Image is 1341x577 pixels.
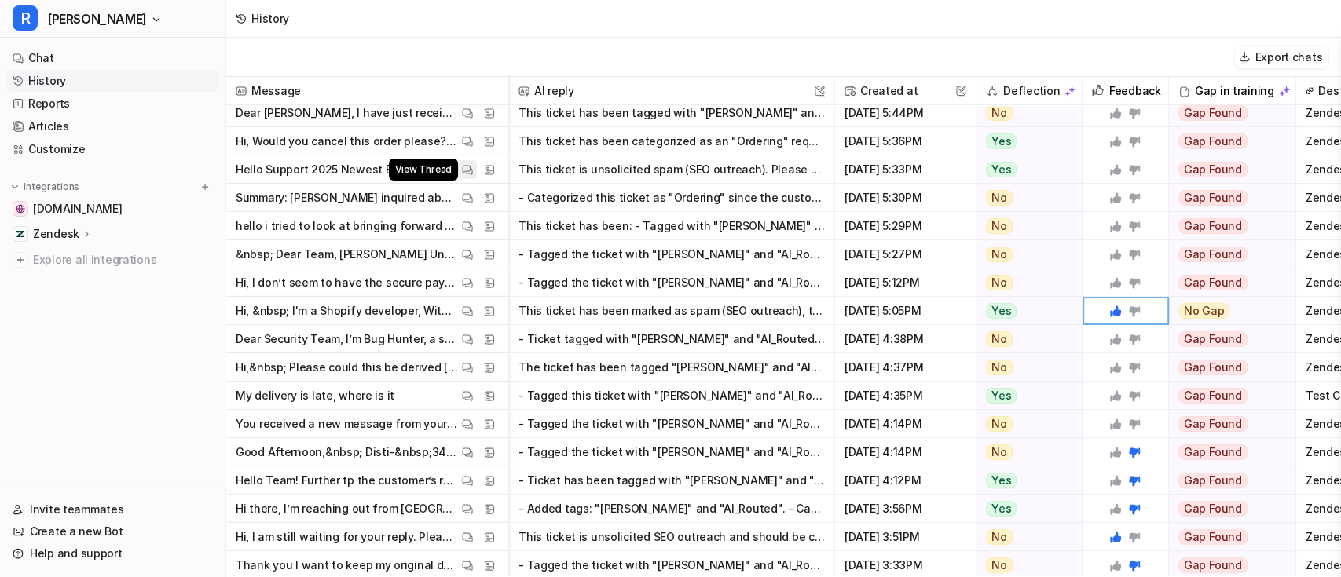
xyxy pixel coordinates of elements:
[986,360,1013,375] span: No
[1169,184,1284,212] button: Gap Found
[1178,275,1248,290] span: Gap Found
[986,416,1013,432] span: No
[518,99,825,127] button: This ticket has been tagged with "[PERSON_NAME]" and "AI_Routed," categorized as "Ordering," and ...
[976,184,1073,212] button: No
[841,495,969,523] span: [DATE] 3:56PM
[841,155,969,184] span: [DATE] 5:33PM
[976,466,1073,495] button: Yes
[976,99,1073,127] button: No
[236,353,458,382] p: Hi,&nbsp; Please could this be derived [DATE] 26th? Thanks [PERSON_NAME] [DATE][DATE] 16:35, [PER...
[518,240,825,268] button: - Tagged the ticket with "[PERSON_NAME]" and "AI_Routed" to mark that it has been triaged. - Set ...
[518,382,825,410] button: - Tagged this ticket with "[PERSON_NAME]" and "AI_Routed" for tracking. - Categorized the ticket ...
[6,498,219,520] a: Invite teammates
[13,252,28,268] img: explore all integrations
[47,8,147,30] span: [PERSON_NAME]
[976,268,1073,297] button: No
[1169,523,1284,551] button: Gap Found
[1169,297,1284,325] button: No Gap
[6,47,219,69] a: Chat
[6,542,219,564] a: Help and support
[236,325,458,353] p: Dear Security Team, I’m Bug Hunter, a security researcher focused on responsible disclosure and e...
[1169,353,1284,382] button: Gap Found
[1178,473,1248,488] span: Gap Found
[976,438,1073,466] button: No
[518,353,825,382] button: The ticket has been tagged "[PERSON_NAME]" and "AI_Routed" and categorized as "Ordering" based on...
[6,93,219,115] a: Reports
[1169,410,1284,438] button: Gap Found
[986,162,1017,177] span: Yes
[976,240,1073,268] button: No
[986,444,1013,460] span: No
[1169,268,1284,297] button: Gap Found
[1003,77,1060,105] h2: Deflection
[1169,466,1284,495] button: Gap Found
[1178,133,1248,149] span: Gap Found
[1169,212,1284,240] button: Gap Found
[1178,303,1230,319] span: No Gap
[976,495,1073,523] button: Yes
[236,268,458,297] p: Hi, I don’t seem to have the secure payment link?&nbsp; Sent from my iPhone
[33,201,122,217] span: [DOMAIN_NAME]
[841,438,969,466] span: [DATE] 4:14PM
[16,204,25,214] img: swyfthome.com
[518,155,825,184] button: This ticket is unsolicited spam (SEO outreach). Please note that it should be closed and marked a...
[986,331,1013,347] span: No
[1109,77,1161,105] h2: Feedback
[236,466,458,495] p: Hello Team! Further tp the customer’s request below, they’ve just emailed me to say that theyre s...
[515,77,828,105] span: AI reply
[200,181,211,192] img: menu_add.svg
[13,5,38,31] span: R
[986,388,1017,404] span: Yes
[236,127,458,155] p: Hi, Would you cancel this order please?&nbsp; I chose the wrong material. Kind&nbsp;regards, [PER...
[841,184,969,212] span: [DATE] 5:30PM
[518,297,825,325] button: This ticket has been marked as spam (SEO outreach), tagged accordingly, closed, and an internal n...
[236,240,458,268] p: &nbsp; Dear Team, [PERSON_NAME] Uncommon, [STREET_ADDRESS] [GEOGRAPHIC_DATA] WC1 6LJ [GEOGRAPHIC_...
[976,382,1073,410] button: Yes
[518,495,825,523] button: - Added tags: "[PERSON_NAME]" and "AI_Routed". - Categorized the ticket as "Marketing" in the ROU...
[986,190,1013,206] span: No
[6,138,219,160] a: Customize
[976,297,1073,325] button: Yes
[1178,218,1248,234] span: Gap Found
[976,325,1073,353] button: No
[518,438,825,466] button: - Tagged the ticket with "[PERSON_NAME]" and "AI_Routed". - Set ROUTING TOOL to "Quality" as the ...
[1169,99,1284,127] button: Gap Found
[518,325,825,353] button: - Ticket tagged with "[PERSON_NAME]" and "AI_Routed" for tracking. - ROUTING TOOL set to "Other" ...
[1178,416,1248,432] span: Gap Found
[236,297,458,325] p: Hi, &nbsp; I'm a Shopify developer, With over 11 years of experience in Shopify store development...
[518,523,825,551] button: This ticket is unsolicited SEO outreach and should be categorized as spam. [PERSON_NAME] attempte...
[518,466,825,495] button: - Ticket has been tagged with "[PERSON_NAME]" and "AI_Routed". - ROUTING TOOL set to "Returns & E...
[841,99,969,127] span: [DATE] 5:44PM
[1169,240,1284,268] button: Gap Found
[1169,438,1284,466] button: Gap Found
[1175,77,1289,105] div: Gap in training
[986,218,1013,234] span: No
[389,159,458,181] span: View Thread
[236,438,458,466] p: Good Afternoon,&nbsp; Disti-&nbsp;346132 Customer -&nbsp;[PERSON_NAME] Address -&nbsp;[STREET_ADD...
[6,115,219,137] a: Articles
[841,77,969,105] span: Created at
[6,70,219,92] a: History
[841,410,969,438] span: [DATE] 4:14PM
[841,240,969,268] span: [DATE] 5:27PM
[236,495,458,523] p: Hi there, I’m reaching out from [GEOGRAPHIC_DATA], the UK’s leading made-to-measure blinds, curta...
[986,501,1017,517] span: Yes
[518,184,825,212] button: - Categorized this ticket as "Ordering" since the customer is requesting a change to the delivery...
[1178,331,1248,347] span: Gap Found
[236,410,458,438] p: You received a new message from your online store's contact form. Country Code: GB Name: [PERSON_...
[976,127,1073,155] button: Yes
[976,410,1073,438] button: No
[33,247,213,272] span: Explore all integrations
[6,179,84,195] button: Integrations
[24,181,79,193] p: Integrations
[1178,501,1248,517] span: Gap Found
[518,410,825,438] button: - Tagged the ticket with "[PERSON_NAME]" and "AI_Routed" for tracking. - Categorized this as "Sal...
[976,155,1073,184] button: Yes
[841,382,969,410] span: [DATE] 4:35PM
[6,198,219,220] a: swyfthome.com[DOMAIN_NAME]
[236,382,394,410] p: My delivery is late, where is it
[841,325,969,353] span: [DATE] 4:38PM
[236,212,458,240] p: hello i tried to look at bringing forward but seemed no dates available? would love to come forwa...
[251,10,289,27] div: History
[841,268,969,297] span: [DATE] 5:12PM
